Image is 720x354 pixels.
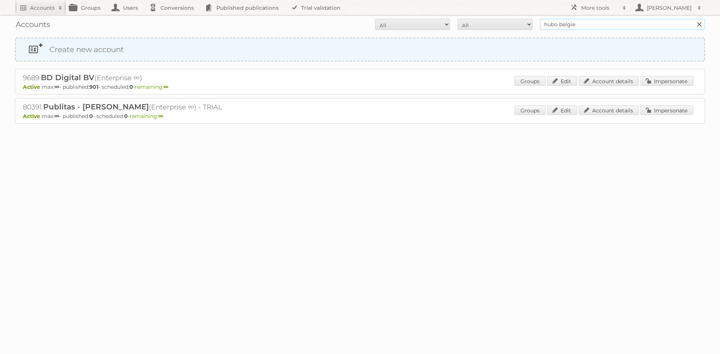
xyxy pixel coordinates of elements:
span: Active [23,84,42,90]
strong: 0 [89,113,93,119]
strong: ∞ [54,84,59,90]
a: Edit [547,76,577,86]
a: Groups [514,76,546,86]
h2: 80391: (Enterprise ∞) - TRIAL [23,102,285,112]
a: Create new account [16,38,704,61]
h2: [PERSON_NAME] [645,4,694,12]
h2: 9689: (Enterprise ∞) [23,73,285,83]
a: Edit [547,105,577,115]
span: BD Digital BV [41,73,94,82]
strong: ∞ [158,113,163,119]
a: Account details [579,76,639,86]
strong: 901 [89,84,98,90]
a: Impersonate [640,76,693,86]
h2: More tools [581,4,619,12]
p: max: - published: - scheduled: - [23,84,697,90]
a: Account details [579,105,639,115]
strong: 0 [129,84,133,90]
strong: 0 [124,113,128,119]
span: remaining: [135,84,168,90]
strong: ∞ [54,113,59,119]
a: Impersonate [640,105,693,115]
p: max: - published: - scheduled: - [23,113,697,119]
a: Groups [514,105,546,115]
span: Publitas - [PERSON_NAME] [43,102,149,111]
strong: ∞ [163,84,168,90]
h2: Accounts [30,4,55,12]
span: remaining: [130,113,163,119]
span: Active [23,113,42,119]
